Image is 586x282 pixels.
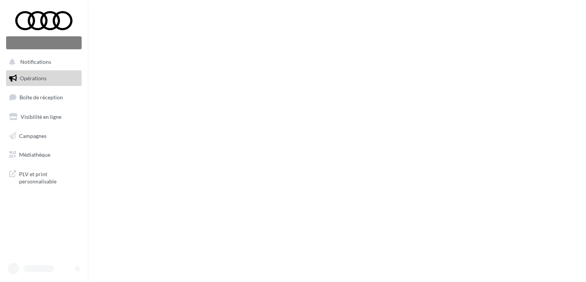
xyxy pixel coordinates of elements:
[21,113,61,120] span: Visibilité en ligne
[5,166,83,188] a: PLV et print personnalisable
[5,147,83,163] a: Médiathèque
[5,109,83,125] a: Visibilité en ligne
[20,75,47,81] span: Opérations
[19,94,63,100] span: Boîte de réception
[19,151,50,158] span: Médiathèque
[5,128,83,144] a: Campagnes
[19,169,79,185] span: PLV et print personnalisable
[19,132,47,139] span: Campagnes
[5,89,83,105] a: Boîte de réception
[6,36,82,49] div: Nouvelle campagne
[20,59,51,65] span: Notifications
[5,70,83,86] a: Opérations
